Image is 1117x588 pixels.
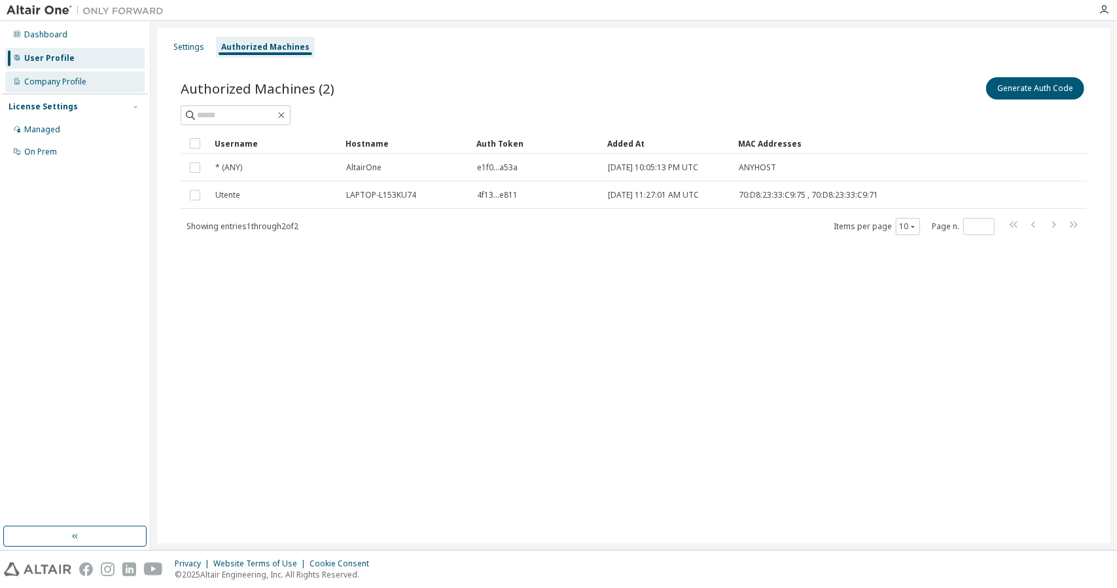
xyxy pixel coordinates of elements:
div: MAC Addresses [738,133,949,154]
img: instagram.svg [101,562,115,576]
span: [DATE] 10:05:13 PM UTC [608,162,698,173]
span: e1f0...a53a [477,162,518,173]
img: Altair One [7,4,170,17]
button: Generate Auth Code [986,77,1084,100]
span: 70:D8:23:33:C9:75 , 70:D8:23:33:C9:71 [739,190,878,200]
img: linkedin.svg [122,562,136,576]
div: Cookie Consent [310,559,377,569]
span: Authorized Machines (2) [181,79,334,98]
span: Utente [215,190,240,200]
img: youtube.svg [144,562,163,576]
div: Settings [173,42,204,52]
img: facebook.svg [79,562,93,576]
button: 10 [899,221,917,232]
div: Dashboard [24,29,67,40]
span: Showing entries 1 through 2 of 2 [186,221,298,232]
div: Added At [607,133,728,154]
div: User Profile [24,53,75,64]
div: On Prem [24,147,57,157]
p: © 2025 Altair Engineering, Inc. All Rights Reserved. [175,569,377,580]
div: Website Terms of Use [213,559,310,569]
span: 4f13...e811 [477,190,518,200]
div: Authorized Machines [221,42,310,52]
span: [DATE] 11:27:01 AM UTC [608,190,699,200]
div: Hostname [346,133,466,154]
span: ANYHOST [739,162,776,173]
span: Items per page [834,218,920,235]
div: Auth Token [476,133,597,154]
div: Privacy [175,559,213,569]
span: Page n. [932,218,995,235]
img: altair_logo.svg [4,562,71,576]
div: Managed [24,124,60,135]
span: LAPTOP-L153KU74 [346,190,416,200]
span: * (ANY) [215,162,242,173]
div: License Settings [9,101,78,112]
span: AltairOne [346,162,381,173]
div: Username [215,133,335,154]
div: Company Profile [24,77,86,87]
